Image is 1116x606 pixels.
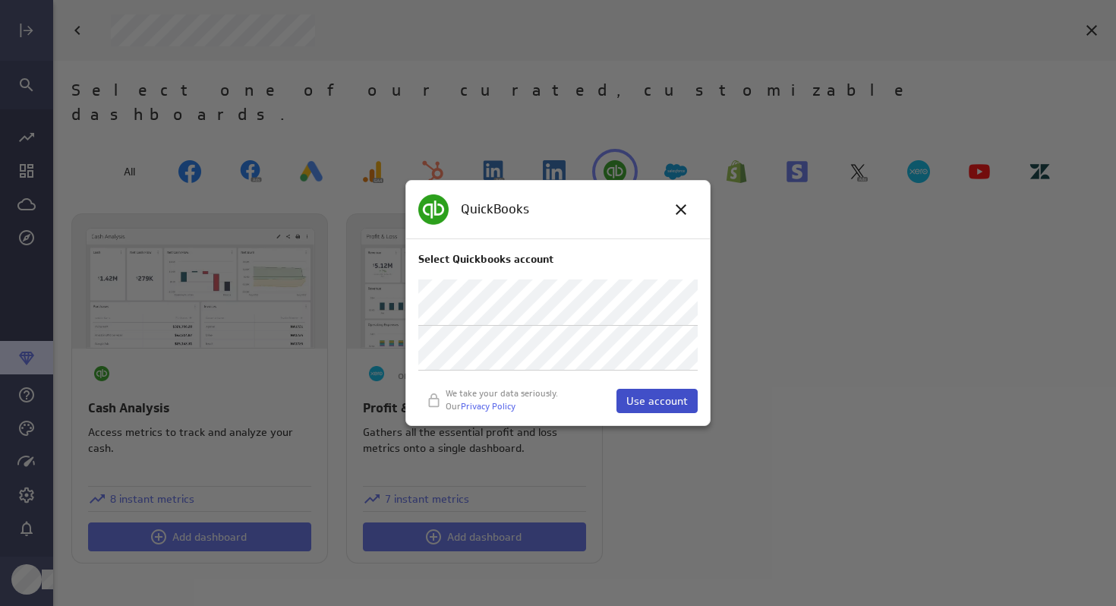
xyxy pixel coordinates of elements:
p: Select Quickbooks account [418,251,698,267]
a: Privacy Policy [461,400,515,412]
img: service icon [418,194,449,225]
p: We take your data seriously. Our [446,387,559,413]
div: Add new account, undefined [418,325,698,371]
button: Use account [616,389,698,413]
div: Cheryl_Aug 24, 2025 2:22 AM (GMT), Quickbooks [418,279,698,325]
p: QuickBooks [461,200,529,219]
span: Use account [626,394,688,408]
